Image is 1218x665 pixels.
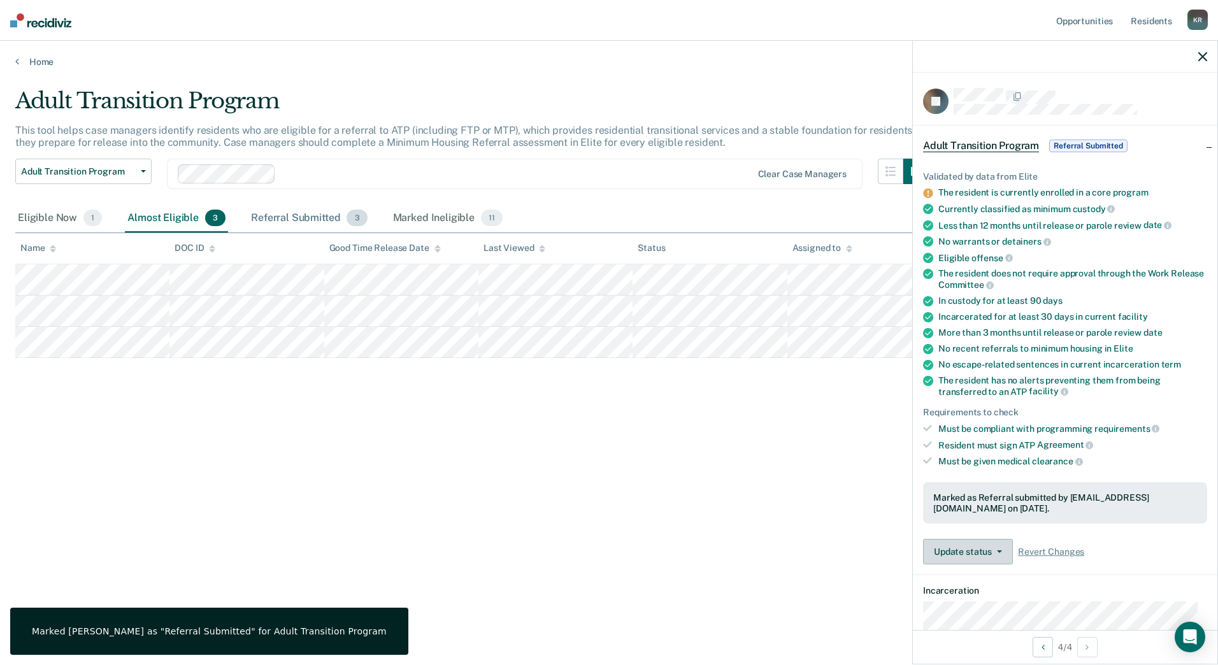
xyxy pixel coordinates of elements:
[125,204,228,232] div: Almost Eligible
[938,311,1207,322] div: Incarcerated for at least 30 days in current
[638,243,665,254] div: Status
[938,252,1207,264] div: Eligible
[484,243,545,254] div: Last Viewed
[938,440,1207,451] div: Resident must sign ATP
[938,375,1207,397] div: The resident has no alerts preventing them from being transferred to an ATP
[329,243,441,254] div: Good Time Release Date
[1002,236,1051,247] span: detainers
[15,88,929,124] div: Adult Transition Program
[83,210,102,226] span: 1
[1029,386,1068,396] span: facility
[923,171,1207,182] div: Validated by data from Elite
[1043,296,1062,306] span: days
[913,630,1217,664] div: 4 / 4
[792,243,852,254] div: Assigned to
[938,423,1207,434] div: Must be compliant with programming
[938,455,1207,467] div: Must be given medical
[1037,440,1094,450] span: Agreement
[938,236,1207,247] div: No warrants or
[1077,637,1098,657] button: Next Opportunity
[248,204,369,232] div: Referral Submitted
[938,220,1207,231] div: Less than 12 months until release or parole review
[15,124,926,148] p: This tool helps case managers identify residents who are eligible for a referral to ATP (includin...
[923,407,1207,418] div: Requirements to check
[938,187,1207,198] div: The resident is currently enrolled in a core program
[938,268,1207,290] div: The resident does not require approval through the Work Release
[923,539,1013,564] button: Update status
[938,327,1207,338] div: More than 3 months until release or parole review
[923,585,1207,596] dt: Incarceration
[390,204,505,232] div: Marked Ineligible
[1018,547,1084,557] span: Revert Changes
[938,296,1207,306] div: In custody for at least 90
[1032,456,1083,466] span: clearance
[1094,424,1159,434] span: requirements
[758,169,847,180] div: Clear case managers
[1073,204,1115,214] span: custody
[32,626,387,637] div: Marked [PERSON_NAME] as "Referral Submitted" for Adult Transition Program
[175,243,215,254] div: DOC ID
[933,492,1197,514] div: Marked as Referral submitted by [EMAIL_ADDRESS][DOMAIN_NAME] on [DATE].
[1187,10,1208,30] div: K R
[15,204,104,232] div: Eligible Now
[1143,327,1162,338] span: date
[481,210,503,226] span: 11
[913,125,1217,166] div: Adult Transition ProgramReferral Submitted
[1049,139,1128,152] span: Referral Submitted
[1114,343,1133,354] span: Elite
[1161,359,1181,369] span: term
[938,343,1207,354] div: No recent referrals to minimum housing in
[347,210,367,226] span: 3
[1175,622,1205,652] div: Open Intercom Messenger
[923,139,1039,152] span: Adult Transition Program
[938,280,994,290] span: Committee
[10,13,71,27] img: Recidiviz
[971,253,1013,263] span: offense
[1143,220,1171,230] span: date
[938,359,1207,370] div: No escape-related sentences in current incarceration
[1033,637,1053,657] button: Previous Opportunity
[21,166,136,177] span: Adult Transition Program
[1118,311,1148,322] span: facility
[205,210,226,226] span: 3
[938,203,1207,215] div: Currently classified as minimum
[15,56,1203,68] a: Home
[20,243,56,254] div: Name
